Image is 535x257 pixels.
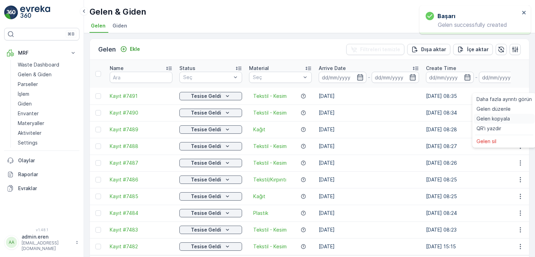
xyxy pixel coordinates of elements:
[253,74,301,81] p: Seç
[110,72,172,83] input: Ara
[6,137,44,143] span: Malzeme Türü :
[15,60,79,70] a: Waste Dashboard
[110,109,172,116] span: Kayıt #7490
[18,120,44,127] p: Materyaller
[95,194,101,199] div: Toggle Row Selected
[479,72,527,83] input: dd/mm/yyyy
[18,185,77,192] p: Evraklar
[426,65,456,72] p: Create Time
[6,126,37,132] span: Arrive Date :
[6,114,23,120] span: Name :
[191,243,221,250] p: Tesise Geldi
[95,210,101,216] div: Toggle Row Selected
[315,121,422,138] td: [DATE]
[253,193,265,200] a: Kağıt
[4,233,79,251] button: AAadmin.eren[EMAIL_ADDRESS][DOMAIN_NAME]
[476,96,532,103] span: Daha fazla ayrıntı görün
[18,81,38,88] p: Parseller
[253,226,287,233] a: Tekstil - Kesim
[95,177,101,182] div: Toggle Row Selected
[95,143,101,149] div: Toggle Row Selected
[474,104,535,114] a: Gelen düzenle
[253,109,287,116] span: Tekstil - Kesim
[179,65,195,72] p: Status
[18,100,32,107] p: Giden
[110,143,172,150] a: Kayıt #7488
[315,188,422,205] td: [DATE]
[179,142,242,150] button: Tesise Geldi
[315,171,422,188] td: [DATE]
[467,46,489,53] p: İçe aktar
[191,93,221,100] p: Tesise Geldi
[422,205,530,221] td: [DATE] 08:24
[422,88,530,104] td: [DATE] 08:35
[110,65,124,72] p: Name
[6,183,22,189] span: İçerik :
[191,109,221,116] p: Tesise Geldi
[183,74,231,81] p: Seç
[6,160,33,166] span: Bölüm Adı :
[113,22,127,29] span: Giden
[18,139,38,146] p: Settings
[4,228,79,232] span: v 1.48.1
[191,143,221,150] p: Tesise Geldi
[474,94,535,104] a: Daha fazla ayrıntı görün
[110,126,172,133] span: Kayıt #7489
[253,159,287,166] span: Tekstil - Kesim
[253,210,268,217] span: Plastik
[110,243,172,250] a: Kayıt #7482
[191,193,221,200] p: Tesise Geldi
[18,157,77,164] p: Olaylar
[315,205,422,221] td: [DATE]
[98,45,116,54] p: Gelen
[22,183,53,189] span: %100 Pamuk
[253,126,265,133] span: Kağıt
[110,176,172,183] span: Kayıt #7486
[110,193,172,200] a: Kayıt #7485
[4,6,18,20] img: logo
[253,176,286,183] a: Tekstil/Kırpıntı
[18,130,41,137] p: Aktiviteler
[4,46,79,60] button: MRF
[51,172,82,178] span: Karışık/Diğer
[15,79,79,89] a: Parseller
[37,126,53,132] span: [DATE]
[191,159,221,166] p: Tesise Geldi
[422,188,530,205] td: [DATE] 08:25
[91,22,106,29] span: Gelen
[15,118,79,128] a: Materyaller
[179,92,242,100] button: Tesise Geldi
[110,210,172,217] a: Kayıt #7484
[253,93,287,100] a: Tekstil - Kesim
[4,181,79,195] a: Evraklar
[476,115,510,122] span: Gelen kopyala
[191,176,221,183] p: Tesise Geldi
[474,114,535,124] a: Gelen kopyala
[315,104,422,121] td: [DATE]
[253,243,287,250] span: Tekstil - Kesim
[44,137,80,143] span: Tekstil - Kesim
[15,70,79,79] a: Gelen & Giden
[110,93,172,100] a: Kayıt #7491
[15,109,79,118] a: Envanter
[421,46,446,53] p: Dışa aktar
[368,73,370,81] p: -
[95,227,101,233] div: Toggle Row Selected
[110,159,172,166] a: Kayıt #7487
[426,72,474,83] input: dd/mm/yyyy
[315,88,422,104] td: [DATE]
[179,209,242,217] button: Tesise Geldi
[476,138,496,145] span: Gelen sil
[90,6,146,17] p: Gelen & Giden
[522,10,527,16] button: close
[191,226,221,233] p: Tesise Geldi
[426,22,520,28] p: Gelen successfully created
[110,226,172,233] span: Kayıt #7483
[130,46,140,53] p: Ekle
[179,109,242,117] button: Tesise Geldi
[117,45,143,53] button: Ekle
